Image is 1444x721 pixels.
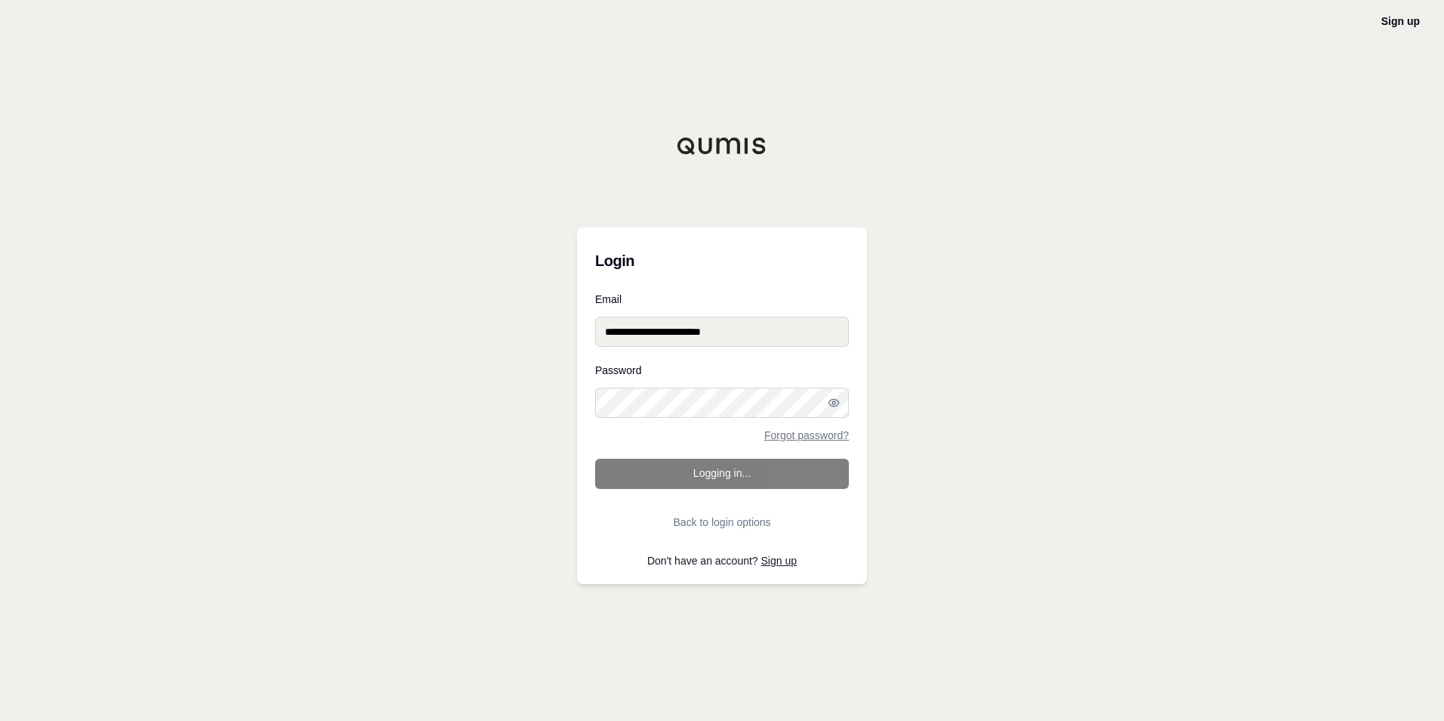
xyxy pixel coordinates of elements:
[595,365,849,376] label: Password
[761,555,797,567] a: Sign up
[764,430,849,441] a: Forgot password?
[1381,15,1420,27] a: Sign up
[595,246,849,276] h3: Login
[595,507,849,537] button: Back to login options
[595,294,849,305] label: Email
[677,137,767,155] img: Qumis
[595,555,849,566] p: Don't have an account?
